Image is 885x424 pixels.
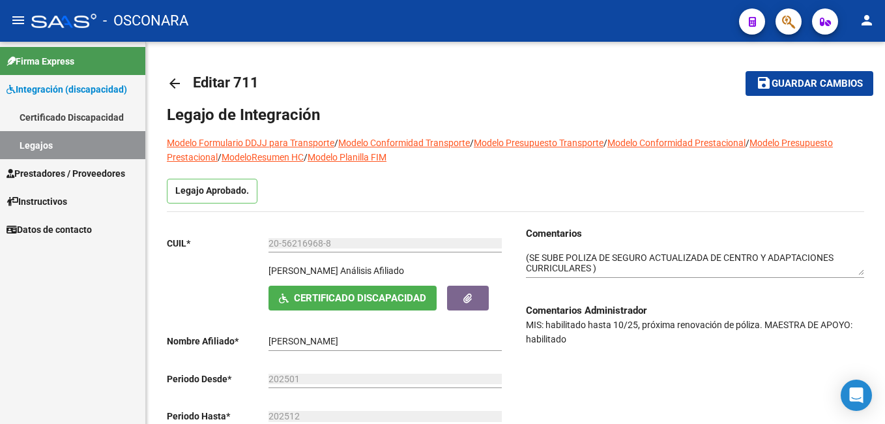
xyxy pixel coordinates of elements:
span: Instructivos [7,194,67,209]
span: Firma Express [7,54,74,68]
span: Certificado Discapacidad [294,293,426,305]
span: Editar 711 [193,74,259,91]
a: Modelo Planilla FIM [308,152,386,162]
a: Modelo Conformidad Prestacional [607,138,746,148]
mat-icon: save [756,75,772,91]
div: Open Intercom Messenger [841,380,872,411]
span: Integración (discapacidad) [7,82,127,97]
span: Prestadores / Proveedores [7,166,125,181]
a: Modelo Presupuesto Transporte [474,138,603,148]
h3: Comentarios Administrador [526,303,864,318]
button: Guardar cambios [746,71,873,95]
button: Certificado Discapacidad [268,286,437,310]
p: Legajo Aprobado. [167,179,257,204]
span: Guardar cambios [772,78,863,90]
mat-icon: arrow_back [167,76,182,91]
p: MIS: habilitado hasta 10/25, próxima renovación de póliza. MAESTRA DE APOYO: habilitado [526,318,864,346]
p: [PERSON_NAME] [268,264,338,278]
a: Modelo Conformidad Transporte [338,138,470,148]
a: ModeloResumen HC [222,152,304,162]
p: Periodo Hasta [167,409,268,423]
p: Periodo Desde [167,372,268,386]
span: Datos de contacto [7,222,92,237]
span: - OSCONARA [103,7,188,35]
div: Análisis Afiliado [340,264,404,278]
p: Nombre Afiliado [167,334,268,348]
mat-icon: person [859,12,875,28]
a: Modelo Formulario DDJJ para Transporte [167,138,334,148]
h3: Comentarios [526,226,864,241]
p: CUIL [167,236,268,250]
mat-icon: menu [10,12,26,28]
h1: Legajo de Integración [167,104,864,125]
